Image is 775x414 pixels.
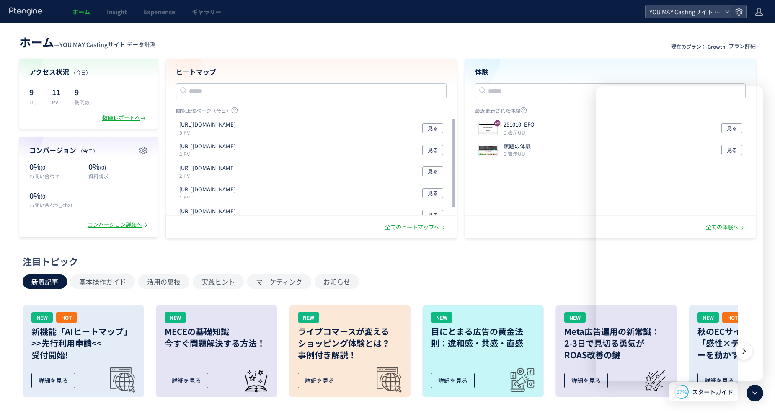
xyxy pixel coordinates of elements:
[422,123,443,133] button: 見る
[289,305,411,397] a: NEWライブコマースが変えるショッピング体験とは？事例付き解説！詳細を見る
[298,326,402,361] h3: ライブコマースが変える ショッピング体験とは？ 事例付き解説！
[422,166,443,176] button: 見る
[29,98,42,106] p: UU
[677,388,687,395] span: 57%
[31,326,135,361] h3: 新機能「AIヒートマップ」 >>先行利用申請<< 受付開始!
[72,8,90,16] span: ホーム
[475,107,746,117] p: 最近更新された体験
[100,163,106,171] span: (0)
[144,8,175,16] span: Experience
[564,312,586,323] div: NEW
[428,123,438,133] span: 見る
[431,312,452,323] div: NEW
[29,67,147,77] h4: アクセス状況
[179,186,235,194] p: https://youmaycasting.com/company
[298,373,341,388] div: 詳細を見る
[504,142,531,150] p: 無題の体験
[41,163,47,171] span: (0)
[102,114,147,122] div: 数値レポートへ
[728,42,756,50] div: プラン詳細
[179,142,235,150] p: https://youmaycasting.com/work
[41,192,47,200] span: (0)
[479,145,497,157] img: 849507a9e450eec3fe3fb17e4d9160b71759817774647.jpeg
[23,274,67,289] button: 新着記事
[192,8,221,16] span: ギャラリー
[504,121,535,129] p: 251010_EFO
[428,210,438,220] span: 見る
[431,326,535,349] h3: 目にとまる広告の黄金法則：違和感・共感・直感
[179,129,239,136] p: 5 PV
[31,373,75,388] div: 詳細を見る
[88,161,147,172] p: 0%
[179,207,235,215] p: https://youmaycasting.com/contact
[647,5,721,18] span: YOU MAY Castingサイト データ計測
[179,150,239,157] p: 2 PV
[31,312,53,323] div: NEW
[431,373,475,388] div: 詳細を見る
[29,85,42,98] p: 9
[165,326,269,349] h3: MECEの基礎知識 今すぐ問題解決する方法！
[29,201,84,208] p: お問い合わせ_chat
[23,305,144,397] a: NEWHOT新機能「AIヒートマップ」>>先行利用申請<<受付開始!詳細を見る
[596,86,763,381] iframe: Intercom live chat
[179,194,239,201] p: 1 PV
[29,172,84,179] p: お問い合わせ
[88,172,147,179] p: 資料請求
[422,145,443,155] button: 見る
[479,123,497,135] img: 65251021c59c6cc51a253f8e6491036b1760059671558.jpeg
[75,85,90,98] p: 9
[555,305,677,397] a: NEWMeta広告運用の新常識：2-3日で見切る勇気がROAS改善の鍵詳細を見る
[75,98,90,106] p: 訪問数
[179,215,239,223] p: 1 PV
[165,312,186,323] div: NEW
[179,121,235,129] p: https://youmaycasting.com
[88,221,149,229] div: コンバージョン詳細へ
[107,8,127,16] span: Insight
[165,373,208,388] div: 詳細を見る
[56,312,77,323] div: HOT
[422,305,544,397] a: NEW目にとまる広告の黄金法則：違和感・共感・直感詳細を見る
[156,305,277,397] a: NEWMECEの基礎知識今すぐ問題解決する方法！詳細を見る
[70,274,135,289] button: 基本操作ガイド
[29,161,84,172] p: 0%
[564,326,668,361] h3: Meta広告運用の新常識： 2-3日で見切る勇気が ROAS改善の鍵
[504,150,525,157] i: 0 表示UU
[179,164,235,172] p: https://youmaycasting.com/work/work-17226
[78,147,98,154] span: （今日）
[298,312,319,323] div: NEW
[385,223,447,231] div: 全てのヒートマップへ
[19,34,54,50] span: ホーム
[176,67,447,77] h4: ヒートマップ
[422,188,443,198] button: 見る
[52,98,65,106] p: PV
[692,388,733,396] span: スタートガイド
[475,67,746,77] h4: 体験
[179,172,239,179] p: 2 PV
[428,166,438,176] span: 見る
[247,274,311,289] button: マーケティング
[564,373,608,388] div: 詳細を見る
[193,274,244,289] button: 実践ヒント
[428,145,438,155] span: 見る
[504,129,525,136] i: 0 表示UU
[315,274,359,289] button: お知らせ
[71,69,91,76] span: （今日）
[29,190,84,201] p: 0%
[23,255,748,268] div: 注目トピック
[428,188,438,198] span: 見る
[29,145,147,155] h4: コンバージョン
[59,40,156,49] span: YOU MAY Castingサイト データ計測
[176,107,447,117] p: 閲覧上位ページ（今日）
[138,274,189,289] button: 活用の裏技
[422,210,443,220] button: 見る
[671,43,725,50] p: 現在のプラン： Growth
[19,34,156,50] div: —
[52,85,65,98] p: 11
